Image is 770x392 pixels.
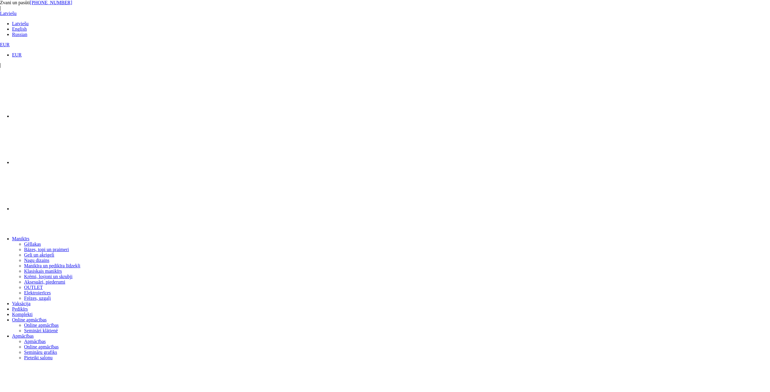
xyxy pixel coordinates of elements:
a: Frēzes, uzgaļi [24,296,51,301]
a: Elektroierīces [24,290,51,295]
a: Nagu dizains [24,258,49,263]
a: Krēmi, losjoni un skrubji [24,274,72,279]
a: Klasiskais manikīrs [24,269,62,274]
a: Online apmācības [12,317,47,322]
a: Apmācības [12,333,34,339]
a: Vaksācija [12,301,30,306]
a: Pedikīrs [12,306,28,311]
a: Semināru grafiks [24,350,57,355]
a: Online apmācības [24,344,59,349]
a: OUTLET [24,285,43,290]
a: EUR [12,52,22,57]
a: Geli un akrigeli [24,252,54,257]
a: Latviešu [12,21,29,26]
a: Manikīrs [12,236,29,241]
a: Aksesuāri, piederumi [24,279,65,284]
a: English [12,26,27,32]
a: Semināri klātienē [24,328,58,333]
a: Online apmācības [24,323,59,328]
a: Bāzes, topi un praimeri [24,247,69,252]
a: Komplekti [12,312,32,317]
a: Manikīra un pedikīra līdzekļi [24,263,80,268]
a: Pieteikt salonu [24,355,53,360]
a: Apmācības [24,339,46,344]
a: Russian [12,32,27,37]
a: Gēllakas [24,242,41,247]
